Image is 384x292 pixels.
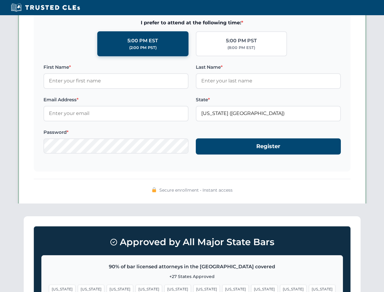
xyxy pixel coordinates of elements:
[196,138,341,155] button: Register
[49,263,335,271] p: 90% of bar licensed attorneys in the [GEOGRAPHIC_DATA] covered
[43,106,189,121] input: Enter your email
[196,96,341,103] label: State
[43,96,189,103] label: Email Address
[49,273,335,280] p: +27 States Approved
[41,234,343,250] h3: Approved by All Major State Bars
[43,19,341,27] span: I prefer to attend at the following time:
[43,64,189,71] label: First Name
[159,187,233,193] span: Secure enrollment • Instant access
[227,45,255,51] div: (8:00 PM EST)
[129,45,157,51] div: (2:00 PM PST)
[226,37,257,45] div: 5:00 PM PST
[43,129,189,136] label: Password
[127,37,158,45] div: 5:00 PM EST
[152,187,157,192] img: 🔒
[43,73,189,89] input: Enter your first name
[196,64,341,71] label: Last Name
[9,3,82,12] img: Trusted CLEs
[196,73,341,89] input: Enter your last name
[196,106,341,121] input: Florida (FL)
